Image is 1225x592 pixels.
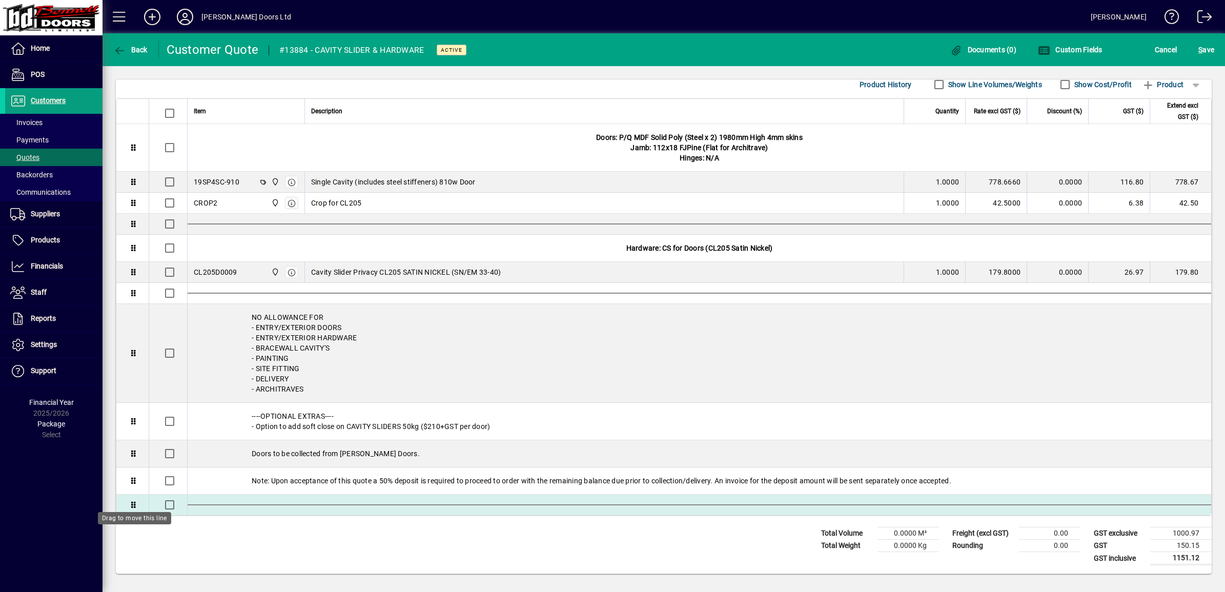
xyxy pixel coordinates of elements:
span: S [1198,46,1202,54]
div: NO ALLOWANCE FOR - ENTRY/EXTERIOR DOORS - ENTRY/EXTERIOR HARDWARE - BRACEWALL CAVITY'S - PAINTING... [188,304,1211,402]
span: Product History [860,76,912,93]
div: 179.8000 [972,267,1020,277]
span: Reports [31,314,56,322]
a: POS [5,62,103,88]
td: GST exclusive [1089,527,1150,540]
td: 150.15 [1150,540,1212,552]
span: Rate excl GST ($) [974,106,1020,117]
div: [PERSON_NAME] [1091,9,1147,25]
a: Knowledge Base [1157,2,1179,35]
div: Note: Upon acceptance of this quote a 50% deposit is required to proceed to order with the remain... [188,467,1211,494]
div: Hardware: CS for Doors (CL205 Satin Nickel) [188,235,1211,261]
td: 1000.97 [1150,527,1212,540]
td: 6.38 [1088,193,1150,214]
td: Freight (excl GST) [947,527,1019,540]
td: 0.0000 [1027,193,1088,214]
button: Custom Fields [1035,40,1105,59]
td: 42.50 [1150,193,1211,214]
a: Settings [5,332,103,358]
a: Support [5,358,103,384]
span: Bennett Doors Ltd [269,267,280,278]
td: GST inclusive [1089,552,1150,565]
div: Drag to move this line [98,512,171,524]
span: Product [1142,76,1183,93]
button: Save [1196,40,1217,59]
td: 0.00 [1019,527,1080,540]
a: Payments [5,131,103,149]
a: Products [5,228,103,253]
a: Staff [5,280,103,305]
div: ----OPTIONAL EXTRAS---- - Option to add soft close on CAVITY SLIDERS 50kg ($210+GST per door) [188,403,1211,440]
td: Total Weight [816,540,877,552]
td: 0.0000 [1027,172,1088,193]
button: Product History [855,75,916,94]
span: 1.0000 [936,267,959,277]
div: Customer Quote [167,42,259,58]
a: Invoices [5,114,103,131]
span: Home [31,44,50,52]
td: Rounding [947,540,1019,552]
button: Cancel [1152,40,1180,59]
span: Cavity Slider Privacy CL205 SATIN NICKEL (SN/EM 33-40) [311,267,501,277]
span: Financials [31,262,63,270]
span: Bennett Doors Ltd [269,176,280,188]
span: Payments [10,136,49,144]
div: Doors to be collected from [PERSON_NAME] Doors. [188,440,1211,467]
div: #13884 - CAVITY SLIDER & HARDWARE [279,42,424,58]
span: Extend excl GST ($) [1156,100,1198,123]
label: Show Line Volumes/Weights [946,79,1042,90]
span: Package [37,420,65,428]
span: Bennett Doors Ltd [269,197,280,209]
a: Financials [5,254,103,279]
span: Staff [31,288,47,296]
td: 778.67 [1150,172,1211,193]
a: Reports [5,306,103,332]
a: Communications [5,183,103,201]
span: 1.0000 [936,198,959,208]
div: 42.5000 [972,198,1020,208]
span: POS [31,70,45,78]
span: Financial Year [29,398,74,406]
button: Product [1137,75,1189,94]
span: Quantity [935,106,959,117]
span: Customers [31,96,66,105]
app-page-header-button: Back [103,40,159,59]
div: Doors: P/Q MDF Solid Poly (Steel x 2) 1980mm High 4mm skins Jamb: 112x18 FJPine (Flat for Architr... [188,124,1211,171]
span: Crop for CL205 [311,198,362,208]
button: Back [111,40,150,59]
span: Communications [10,188,71,196]
label: Show Cost/Profit [1072,79,1132,90]
span: Cancel [1155,42,1177,58]
span: Description [311,106,342,117]
td: 0.0000 M³ [877,527,939,540]
td: 0.0000 [1027,262,1088,283]
div: [PERSON_NAME] Doors Ltd [201,9,291,25]
div: CROP2 [194,198,217,208]
span: GST ($) [1123,106,1144,117]
span: Settings [31,340,57,349]
td: 0.00 [1019,540,1080,552]
span: Active [441,47,462,53]
td: 116.80 [1088,172,1150,193]
a: Home [5,36,103,62]
button: Profile [169,8,201,26]
a: Suppliers [5,201,103,227]
span: Quotes [10,153,39,161]
span: Invoices [10,118,43,127]
td: Total Volume [816,527,877,540]
span: Custom Fields [1038,46,1102,54]
span: Documents (0) [950,46,1016,54]
td: GST [1089,540,1150,552]
span: Single Cavity (includes steel stiffeners) 810w Door [311,177,476,187]
div: 778.6660 [972,177,1020,187]
a: Backorders [5,166,103,183]
span: Suppliers [31,210,60,218]
button: Documents (0) [947,40,1019,59]
a: Logout [1190,2,1212,35]
span: Products [31,236,60,244]
td: 26.97 [1088,262,1150,283]
div: 19SP4SC-910 [194,177,239,187]
span: Back [113,46,148,54]
span: Item [194,106,206,117]
td: 1151.12 [1150,552,1212,565]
